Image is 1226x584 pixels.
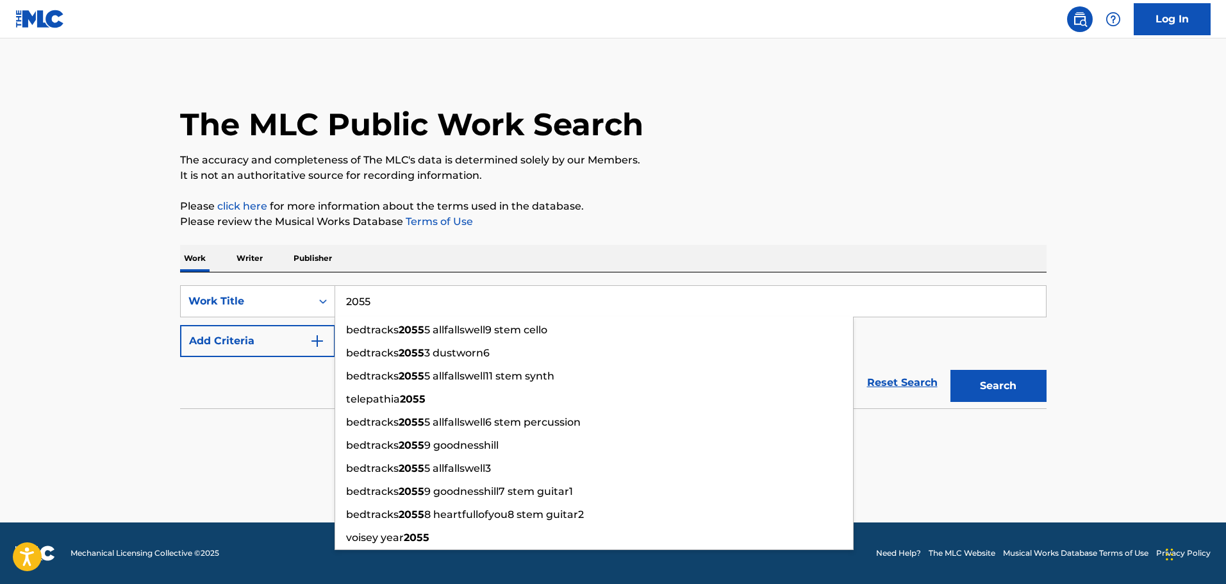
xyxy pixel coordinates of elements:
strong: 2055 [399,416,424,428]
a: Privacy Policy [1156,547,1211,559]
p: Work [180,245,210,272]
strong: 2055 [400,393,426,405]
strong: 2055 [404,531,429,544]
p: Publisher [290,245,336,272]
div: Help [1100,6,1126,32]
span: Mechanical Licensing Collective © 2025 [70,547,219,559]
strong: 2055 [399,370,424,382]
button: Add Criteria [180,325,335,357]
span: voisey year [346,531,404,544]
img: 9d2ae6d4665cec9f34b9.svg [310,333,325,349]
span: bedtracks [346,485,399,497]
span: bedtracks [346,347,399,359]
p: Writer [233,245,267,272]
span: bedtracks [346,370,399,382]
p: It is not an authoritative source for recording information. [180,168,1047,183]
img: MLC Logo [15,10,65,28]
p: Please review the Musical Works Database [180,214,1047,229]
span: 5 allfallswell9 stem cello [424,324,547,336]
span: 5 allfallswell3 [424,462,491,474]
strong: 2055 [399,485,424,497]
span: bedtracks [346,508,399,521]
p: The accuracy and completeness of The MLC's data is determined solely by our Members. [180,153,1047,168]
form: Search Form [180,285,1047,408]
a: Need Help? [876,547,921,559]
button: Search [950,370,1047,402]
a: Reset Search [861,369,944,397]
img: search [1072,12,1088,27]
a: Public Search [1067,6,1093,32]
a: Log In [1134,3,1211,35]
strong: 2055 [399,324,424,336]
strong: 2055 [399,439,424,451]
img: logo [15,546,55,561]
strong: 2055 [399,508,424,521]
iframe: Chat Widget [1162,522,1226,584]
span: telepathia [346,393,400,405]
strong: 2055 [399,462,424,474]
span: 5 allfallswell11 stem synth [424,370,554,382]
a: The MLC Website [929,547,995,559]
span: bedtracks [346,416,399,428]
strong: 2055 [399,347,424,359]
span: bedtracks [346,439,399,451]
span: 9 goodnesshill7 stem guitar1 [424,485,573,497]
a: click here [217,200,267,212]
span: bedtracks [346,462,399,474]
div: Drag [1166,535,1173,574]
p: Please for more information about the terms used in the database. [180,199,1047,214]
img: help [1106,12,1121,27]
h1: The MLC Public Work Search [180,105,643,144]
a: Terms of Use [403,215,473,228]
span: 3 dustworn6 [424,347,490,359]
span: bedtracks [346,324,399,336]
div: Work Title [188,294,304,309]
a: Musical Works Database Terms of Use [1003,547,1148,559]
span: 9 goodnesshill [424,439,499,451]
span: 8 heartfullofyou8 stem guitar2 [424,508,584,521]
span: 5 allfallswell6 stem percussion [424,416,581,428]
